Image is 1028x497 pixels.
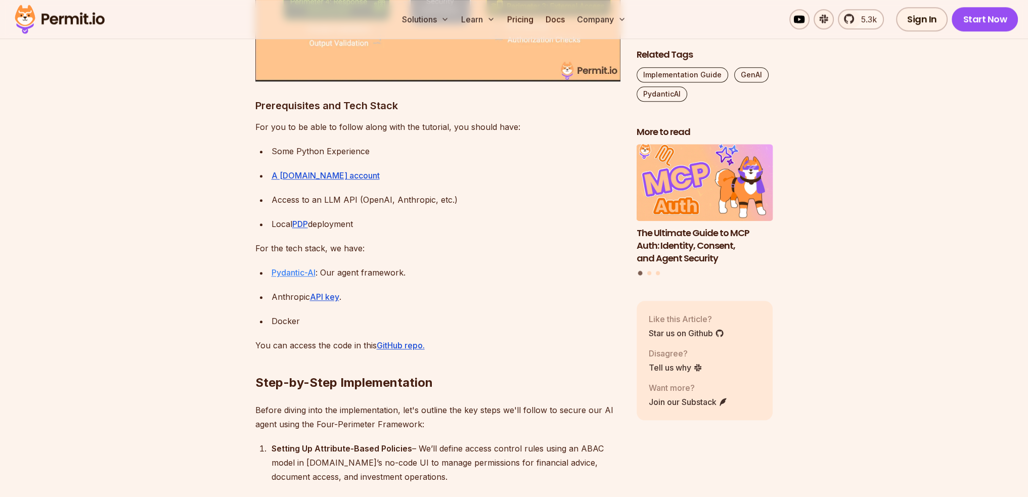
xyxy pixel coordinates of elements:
h2: Related Tags [637,49,773,61]
button: Learn [457,9,499,29]
p: Like this Article? [649,313,724,325]
p: Before diving into the implementation, let's outline the key steps we'll follow to secure our AI ... [255,403,620,431]
span: 5.3k [855,13,877,25]
a: Start Now [952,7,1018,31]
h3: The Ultimate Guide to MCP Auth: Identity, Consent, and Agent Security [637,227,773,264]
strong: Setting Up Attribute-Based Policies [272,443,412,454]
a: GenAI [734,67,769,82]
button: Company [573,9,630,29]
button: Solutions [398,9,453,29]
h3: Prerequisites and Tech Stack [255,98,620,114]
div: Anthropic . [272,290,620,304]
a: A [DOMAIN_NAME] account [272,170,380,180]
a: Pydantic-AI [272,267,316,278]
p: You can access the code in this [255,338,620,352]
div: Some Python Experience [272,144,620,158]
a: Sign In [896,7,948,31]
a: PDP [292,219,308,229]
a: 5.3k [838,9,884,29]
a: GitHub repo. [377,340,425,350]
img: The Ultimate Guide to MCP Auth: Identity, Consent, and Agent Security [637,145,773,221]
button: Go to slide 2 [647,271,651,275]
div: : Our agent framework. [272,265,620,280]
img: Permit logo [10,2,109,36]
div: – We’ll define access control rules using an ABAC model in [DOMAIN_NAME]’s no-code UI to manage p... [272,441,620,484]
a: Implementation Guide [637,67,728,82]
button: Go to slide 3 [656,271,660,275]
button: Go to slide 1 [638,271,643,276]
div: Local deployment [272,217,620,231]
a: Tell us why [649,362,702,374]
a: Join our Substack [649,396,728,408]
h2: Step-by-Step Implementation [255,334,620,391]
h2: More to read [637,126,773,139]
li: 1 of 3 [637,145,773,265]
div: Docker [272,314,620,328]
a: API key [310,292,339,302]
div: Posts [637,145,773,277]
p: Disagree? [649,347,702,359]
a: PydanticAI [637,86,687,102]
a: Pricing [503,9,538,29]
p: For the tech stack, we have: [255,241,620,255]
p: Want more? [649,382,728,394]
a: Docs [542,9,569,29]
a: Star us on Github [649,327,724,339]
p: For you to be able to follow along with the tutorial, you should have: [255,120,620,134]
div: Access to an LLM API (OpenAI, Anthropic, etc.) [272,193,620,207]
